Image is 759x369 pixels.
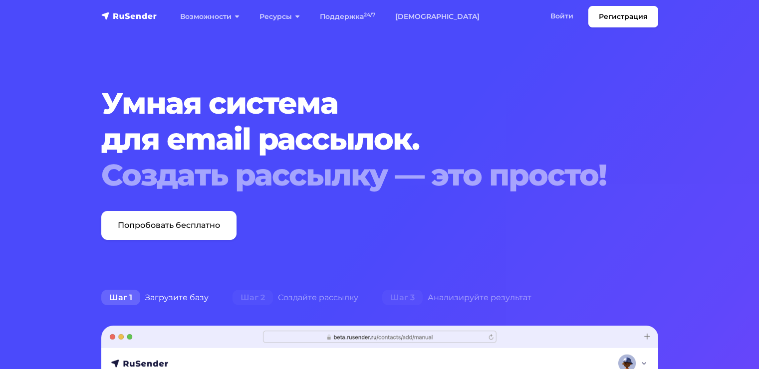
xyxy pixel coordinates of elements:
a: Возможности [170,6,250,27]
span: Шаг 2 [233,290,273,306]
span: Шаг 1 [101,290,140,306]
a: [DEMOGRAPHIC_DATA] [385,6,490,27]
div: Анализируйте результат [370,288,543,308]
div: Загрузите базу [89,288,221,308]
img: RuSender [101,11,157,21]
div: Создать рассылку — это просто! [101,157,611,193]
a: Поддержка24/7 [310,6,385,27]
h1: Умная система для email рассылок. [101,85,611,193]
span: Шаг 3 [382,290,423,306]
a: Регистрация [588,6,658,27]
a: Ресурсы [250,6,310,27]
div: Создайте рассылку [221,288,370,308]
sup: 24/7 [364,11,375,18]
a: Попробовать бесплатно [101,211,237,240]
a: Войти [540,6,583,26]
